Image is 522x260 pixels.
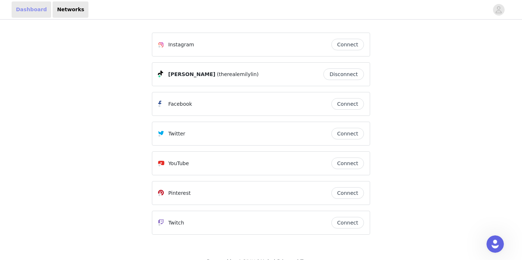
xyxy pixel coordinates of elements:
button: Connect [331,217,364,228]
button: Disconnect [323,68,364,80]
p: YouTube [168,160,189,167]
button: Connect [331,39,364,50]
iframe: Intercom live chat [486,235,504,253]
button: Connect [331,158,364,169]
button: Connect [331,187,364,199]
p: Facebook [168,100,192,108]
a: Dashboard [12,1,51,18]
p: Pinterest [168,189,191,197]
p: Instagram [168,41,194,49]
button: Connect [331,128,364,139]
p: Twitch [168,219,184,227]
img: Instagram Icon [158,42,164,48]
span: [PERSON_NAME] [168,71,215,78]
button: Connect [331,98,364,110]
a: Networks [53,1,88,18]
div: avatar [495,4,502,16]
span: (therealemilylin) [217,71,258,78]
p: Twitter [168,130,185,138]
